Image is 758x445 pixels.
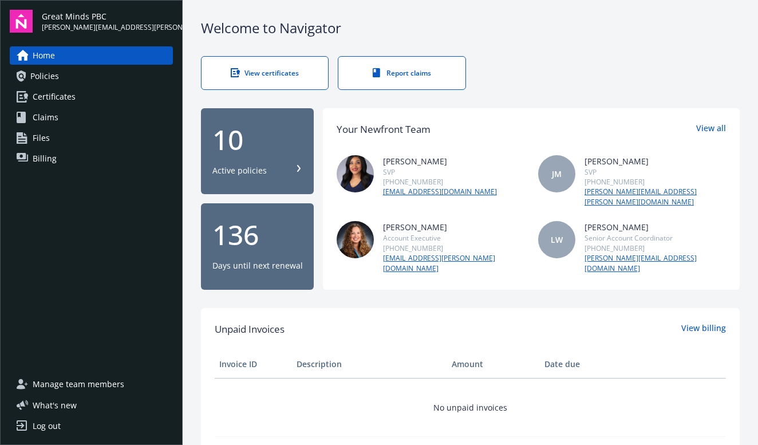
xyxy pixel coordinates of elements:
th: Date due [540,351,617,378]
span: Files [33,129,50,147]
div: [PERSON_NAME] [383,155,497,167]
div: SVP [585,167,726,177]
a: Manage team members [10,375,173,393]
div: [PHONE_NUMBER] [585,243,726,253]
a: [PERSON_NAME][EMAIL_ADDRESS][PERSON_NAME][DOMAIN_NAME] [585,187,726,207]
div: [PERSON_NAME] [383,221,524,233]
a: Billing [10,149,173,168]
div: Report claims [361,68,442,78]
span: Manage team members [33,375,124,393]
div: View certificates [224,68,305,78]
div: [PERSON_NAME] [585,221,726,233]
a: [EMAIL_ADDRESS][DOMAIN_NAME] [383,187,497,197]
span: Claims [33,108,58,127]
a: [PERSON_NAME][EMAIL_ADDRESS][DOMAIN_NAME] [585,253,726,274]
span: Great Minds PBC [42,10,173,22]
img: photo [337,221,374,258]
span: What ' s new [33,399,77,411]
a: Files [10,129,173,147]
td: No unpaid invoices [215,378,726,436]
img: photo [337,155,374,192]
a: Home [10,46,173,65]
span: Billing [33,149,57,168]
button: What's new [10,399,95,411]
a: Policies [10,67,173,85]
div: 136 [212,221,302,249]
a: Claims [10,108,173,127]
a: Certificates [10,88,173,106]
div: Account Executive [383,233,524,243]
div: [PHONE_NUMBER] [383,177,497,187]
div: Your Newfront Team [337,122,431,137]
th: Invoice ID [215,351,292,378]
span: LW [551,234,563,246]
img: navigator-logo.svg [10,10,33,33]
a: View certificates [201,56,329,90]
span: Unpaid Invoices [215,322,285,337]
span: JM [552,168,562,180]
div: Active policies [212,165,267,176]
th: Amount [447,351,540,378]
span: [PERSON_NAME][EMAIL_ADDRESS][PERSON_NAME][DOMAIN_NAME] [42,22,173,33]
div: Days until next renewal [212,260,303,271]
div: [PERSON_NAME] [585,155,726,167]
span: Certificates [33,88,76,106]
span: Policies [30,67,59,85]
div: 10 [212,126,302,153]
button: Great Minds PBC[PERSON_NAME][EMAIL_ADDRESS][PERSON_NAME][DOMAIN_NAME] [42,10,173,33]
div: Log out [33,417,61,435]
div: SVP [383,167,497,177]
th: Description [292,351,447,378]
button: 10Active policies [201,108,314,195]
div: Welcome to Navigator [201,18,740,38]
a: View billing [681,322,726,337]
div: [PHONE_NUMBER] [383,243,524,253]
a: Report claims [338,56,465,90]
button: 136Days until next renewal [201,203,314,290]
div: Senior Account Coordinator [585,233,726,243]
span: Home [33,46,55,65]
a: [EMAIL_ADDRESS][PERSON_NAME][DOMAIN_NAME] [383,253,524,274]
div: [PHONE_NUMBER] [585,177,726,187]
a: View all [696,122,726,137]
